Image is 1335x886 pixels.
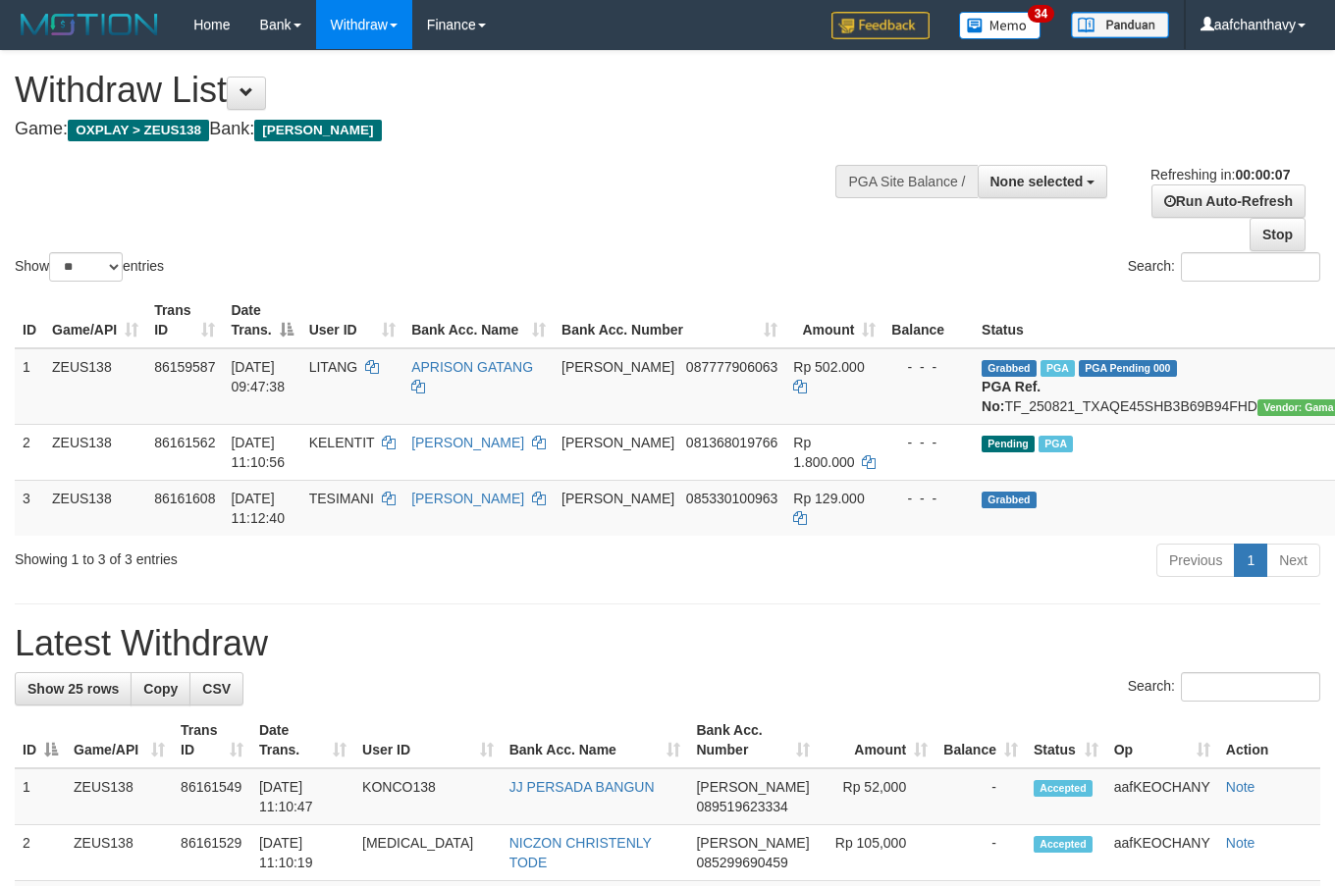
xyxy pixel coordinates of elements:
[818,768,936,825] td: Rp 52,000
[309,491,374,506] span: TESIMANI
[883,292,974,348] th: Balance
[66,712,173,768] th: Game/API: activate to sort column ascending
[1218,712,1320,768] th: Action
[696,855,787,870] span: Copy 085299690459 to clipboard
[301,292,403,348] th: User ID: activate to sort column ascending
[982,360,1037,377] span: Grabbed
[354,825,502,881] td: [MEDICAL_DATA]
[44,348,146,425] td: ZEUS138
[793,491,864,506] span: Rp 129.000
[1226,835,1255,851] a: Note
[1106,768,1218,825] td: aafKEOCHANY
[403,292,554,348] th: Bank Acc. Name: activate to sort column ascending
[1128,672,1320,702] label: Search:
[688,712,817,768] th: Bank Acc. Number: activate to sort column ascending
[1071,12,1169,38] img: panduan.png
[1151,184,1306,218] a: Run Auto-Refresh
[509,835,652,870] a: NICZON CHRISTENLY TODE
[696,799,787,814] span: Copy 089519623334 to clipboard
[146,292,223,348] th: Trans ID: activate to sort column ascending
[15,480,44,536] td: 3
[561,491,674,506] span: [PERSON_NAME]
[411,435,524,450] a: [PERSON_NAME]
[44,292,146,348] th: Game/API: activate to sort column ascending
[935,825,1026,881] td: -
[15,292,44,348] th: ID
[818,712,936,768] th: Amount: activate to sort column ascending
[27,681,119,697] span: Show 25 rows
[231,359,285,394] span: [DATE] 09:47:38
[49,252,123,282] select: Showentries
[15,672,132,705] a: Show 25 rows
[15,424,44,480] td: 2
[1150,167,1290,182] span: Refreshing in:
[686,359,777,375] span: Copy 087777906063 to clipboard
[1181,252,1320,282] input: Search:
[891,489,966,508] div: - - -
[251,712,354,768] th: Date Trans.: activate to sort column ascending
[793,359,864,375] span: Rp 502.000
[1226,779,1255,795] a: Note
[561,359,674,375] span: [PERSON_NAME]
[835,165,977,198] div: PGA Site Balance /
[1079,360,1177,377] span: PGA Pending
[251,768,354,825] td: [DATE] 11:10:47
[891,357,966,377] div: - - -
[1266,544,1320,577] a: Next
[173,825,251,881] td: 86161529
[1250,218,1306,251] a: Stop
[66,768,173,825] td: ZEUS138
[785,292,883,348] th: Amount: activate to sort column ascending
[982,379,1041,414] b: PGA Ref. No:
[15,348,44,425] td: 1
[254,120,381,141] span: [PERSON_NAME]
[1106,712,1218,768] th: Op: activate to sort column ascending
[818,825,936,881] td: Rp 105,000
[354,712,502,768] th: User ID: activate to sort column ascending
[554,292,785,348] th: Bank Acc. Number: activate to sort column ascending
[1235,167,1290,182] strong: 00:00:07
[173,712,251,768] th: Trans ID: activate to sort column ascending
[696,835,809,851] span: [PERSON_NAME]
[189,672,243,705] a: CSV
[982,492,1037,508] span: Grabbed
[891,433,966,452] div: - - -
[154,491,215,506] span: 86161608
[309,359,358,375] span: LITANG
[68,120,209,141] span: OXPLAY > ZEUS138
[154,359,215,375] span: 86159587
[1128,252,1320,282] label: Search:
[15,624,1320,663] h1: Latest Withdraw
[354,768,502,825] td: KONCO138
[44,480,146,536] td: ZEUS138
[15,712,66,768] th: ID: activate to sort column descending
[1041,360,1075,377] span: Marked by aafsolysreylen
[231,491,285,526] span: [DATE] 11:12:40
[309,435,375,450] span: KELENTIT
[1028,5,1054,23] span: 34
[935,712,1026,768] th: Balance: activate to sort column ascending
[831,12,930,39] img: Feedback.jpg
[15,120,871,139] h4: Game: Bank:
[15,252,164,282] label: Show entries
[66,825,173,881] td: ZEUS138
[44,424,146,480] td: ZEUS138
[15,768,66,825] td: 1
[990,174,1084,189] span: None selected
[1039,436,1073,452] span: Marked by aafsolysreylen
[411,491,524,506] a: [PERSON_NAME]
[15,10,164,39] img: MOTION_logo.png
[982,436,1035,452] span: Pending
[502,712,689,768] th: Bank Acc. Name: activate to sort column ascending
[686,491,777,506] span: Copy 085330100963 to clipboard
[231,435,285,470] span: [DATE] 11:10:56
[15,71,871,110] h1: Withdraw List
[154,435,215,450] span: 86161562
[143,681,178,697] span: Copy
[1026,712,1106,768] th: Status: activate to sort column ascending
[1181,672,1320,702] input: Search:
[686,435,777,450] span: Copy 081368019766 to clipboard
[935,768,1026,825] td: -
[793,435,854,470] span: Rp 1.800.000
[561,435,674,450] span: [PERSON_NAME]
